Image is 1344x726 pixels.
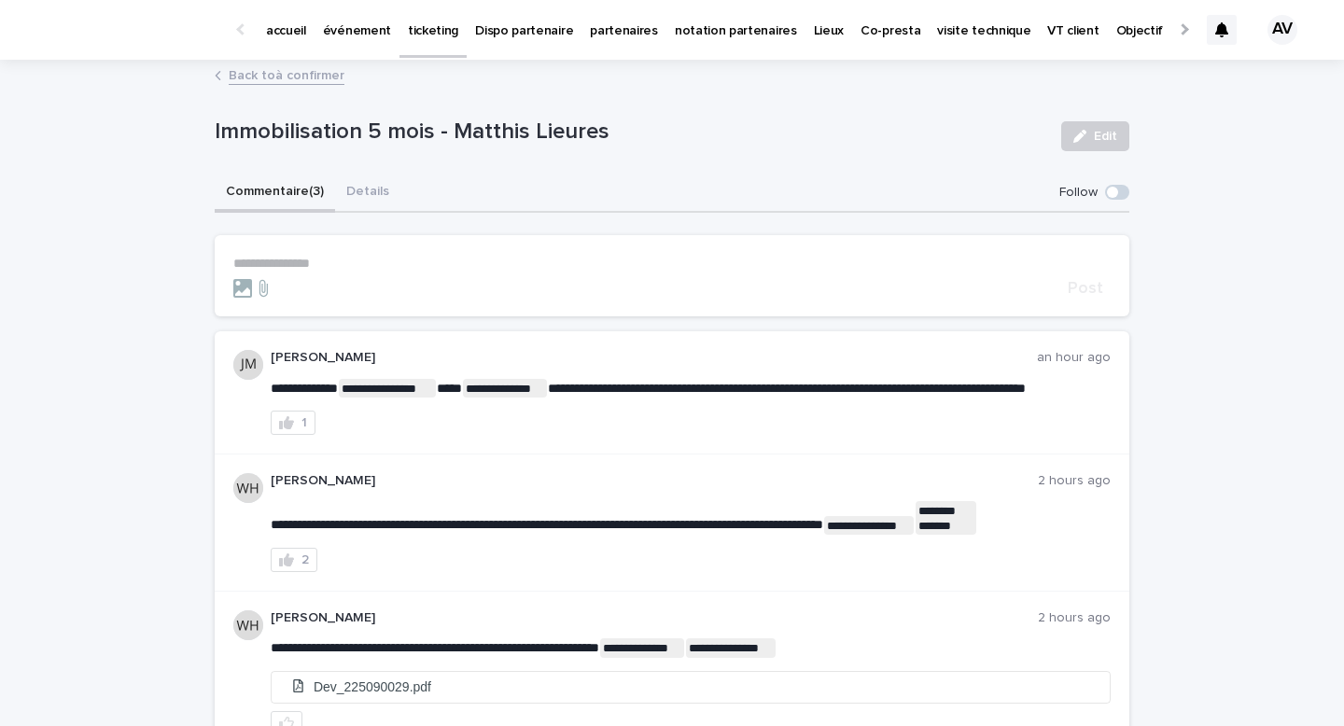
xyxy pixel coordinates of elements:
[1094,130,1117,143] span: Edit
[335,174,400,213] button: Details
[1037,350,1111,366] p: an hour ago
[229,63,344,85] a: Back toà confirmer
[271,411,315,435] button: 1
[1060,280,1111,297] button: Post
[1061,121,1129,151] button: Edit
[37,11,218,49] img: Ls34BcGeRexTGTNfXpUC
[215,119,1046,146] p: Immobilisation 5 mois - Matthis Lieures
[1068,280,1103,297] span: Post
[271,548,317,572] button: 2
[1038,473,1111,489] p: 2 hours ago
[1059,185,1098,201] p: Follow
[215,174,335,213] button: Commentaire (3)
[301,416,307,429] div: 1
[271,350,1037,366] p: [PERSON_NAME]
[272,672,1110,703] li: Dev_225090029.pdf
[1267,15,1297,45] div: AV
[271,610,1038,626] p: [PERSON_NAME]
[301,553,309,566] div: 2
[1038,610,1111,626] p: 2 hours ago
[271,473,1038,489] p: [PERSON_NAME]
[272,672,1110,704] a: Dev_225090029.pdf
